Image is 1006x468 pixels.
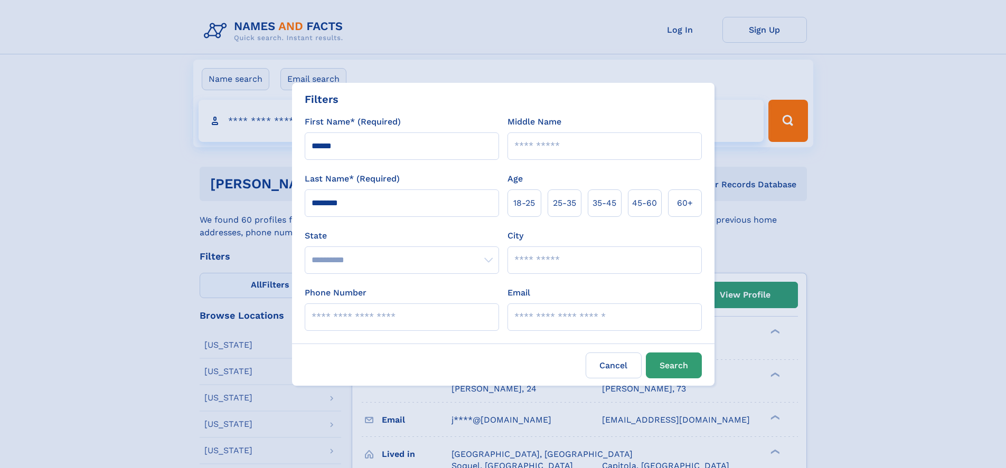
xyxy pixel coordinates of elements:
label: City [507,230,523,242]
label: Last Name* (Required) [305,173,400,185]
button: Search [646,352,702,378]
label: Cancel [586,352,642,378]
span: 60+ [677,197,693,209]
span: 45‑60 [632,197,657,209]
span: 35‑45 [593,197,616,209]
label: Email [507,286,530,299]
label: State [305,230,499,242]
span: 18‑25 [513,197,535,209]
label: First Name* (Required) [305,116,401,128]
label: Middle Name [507,116,561,128]
div: Filters [305,91,339,107]
label: Phone Number [305,286,366,299]
span: 25‑35 [553,197,576,209]
label: Age [507,173,523,185]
